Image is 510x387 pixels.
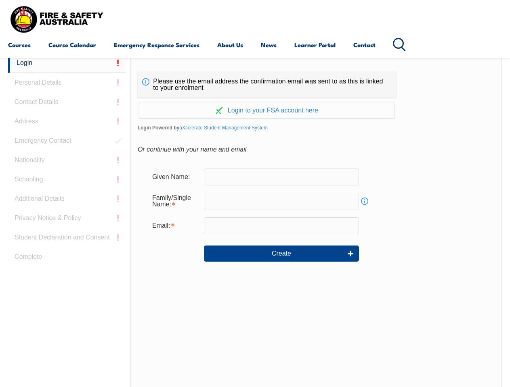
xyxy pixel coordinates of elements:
[138,122,495,134] span: Login Powered by
[353,35,376,54] a: Contact
[146,169,204,185] div: Given Name:
[294,35,336,54] a: Learner Portal
[8,53,126,73] a: Login
[146,190,204,212] div: Family/Single Name is required.
[216,107,223,114] img: Log in withaxcelerate
[48,35,96,54] a: Course Calendar
[261,35,277,54] a: News
[114,35,199,54] a: Emergency Response Services
[359,196,370,207] a: Info
[217,35,243,54] a: About Us
[138,72,396,98] div: Please use the email address the confirmation email was sent to as this is linked to your enrolment
[138,144,495,156] div: Or continue with your name and email
[8,35,31,54] a: Courses
[204,246,359,262] button: Create
[146,218,204,233] div: Email is required.
[179,125,268,131] a: aXcelerate Student Management System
